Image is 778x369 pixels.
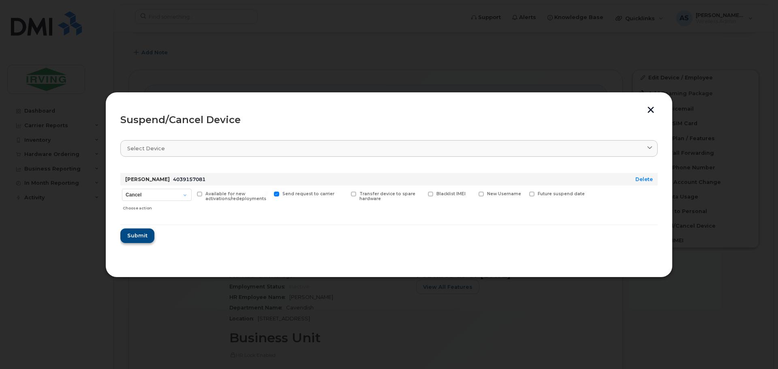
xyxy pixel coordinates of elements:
[205,191,266,202] span: Available for new activations/redeployments
[341,192,345,196] input: Transfer device to spare hardware
[436,191,466,196] span: Blacklist IMEI
[127,145,165,152] span: Select device
[123,202,192,211] div: Choose action
[635,176,653,182] a: Delete
[469,192,473,196] input: New Username
[187,192,191,196] input: Available for new activations/redeployments
[519,192,524,196] input: Future suspend date
[418,192,422,196] input: Blacklist IMEI
[173,176,205,182] span: 4039157081
[127,232,147,239] span: Submit
[120,115,658,125] div: Suspend/Cancel Device
[125,176,170,182] strong: [PERSON_NAME]
[282,191,334,196] span: Send request to carrier
[487,191,521,196] span: New Username
[120,228,154,243] button: Submit
[538,191,585,196] span: Future suspend date
[359,191,415,202] span: Transfer device to spare hardware
[120,140,658,157] a: Select device
[264,192,268,196] input: Send request to carrier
